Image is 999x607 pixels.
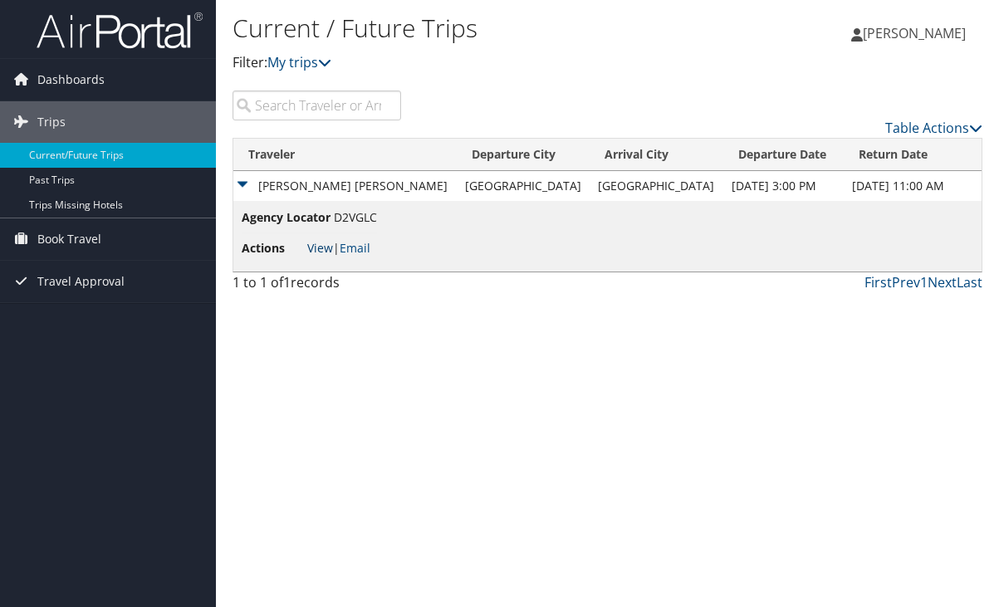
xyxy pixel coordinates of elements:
th: Departure City: activate to sort column ascending [457,139,590,171]
span: Travel Approval [37,261,125,302]
a: View [307,240,333,256]
th: Return Date: activate to sort column ascending [844,139,982,171]
a: Last [957,273,982,291]
td: [DATE] 3:00 PM [723,171,844,201]
span: Trips [37,101,66,143]
a: 1 [920,273,928,291]
a: Prev [892,273,920,291]
span: Dashboards [37,59,105,100]
span: | [307,240,370,256]
td: [DATE] 11:00 AM [844,171,982,201]
span: [PERSON_NAME] [863,24,966,42]
img: airportal-logo.png [37,11,203,50]
p: Filter: [233,52,732,74]
th: Departure Date: activate to sort column descending [723,139,844,171]
span: Book Travel [37,218,101,260]
td: [PERSON_NAME] [PERSON_NAME] [233,171,457,201]
a: My trips [267,53,331,71]
a: Email [340,240,370,256]
a: Table Actions [885,119,982,137]
span: 1 [283,273,291,291]
span: Actions [242,239,304,257]
td: [GEOGRAPHIC_DATA] [457,171,590,201]
th: Arrival City: activate to sort column ascending [590,139,723,171]
span: D2VGLC [334,209,377,225]
h1: Current / Future Trips [233,11,732,46]
a: Next [928,273,957,291]
a: First [864,273,892,291]
a: [PERSON_NAME] [851,8,982,58]
td: [GEOGRAPHIC_DATA] [590,171,723,201]
span: Agency Locator [242,208,331,227]
th: Traveler: activate to sort column ascending [233,139,457,171]
div: 1 to 1 of records [233,272,401,301]
input: Search Traveler or Arrival City [233,91,401,120]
